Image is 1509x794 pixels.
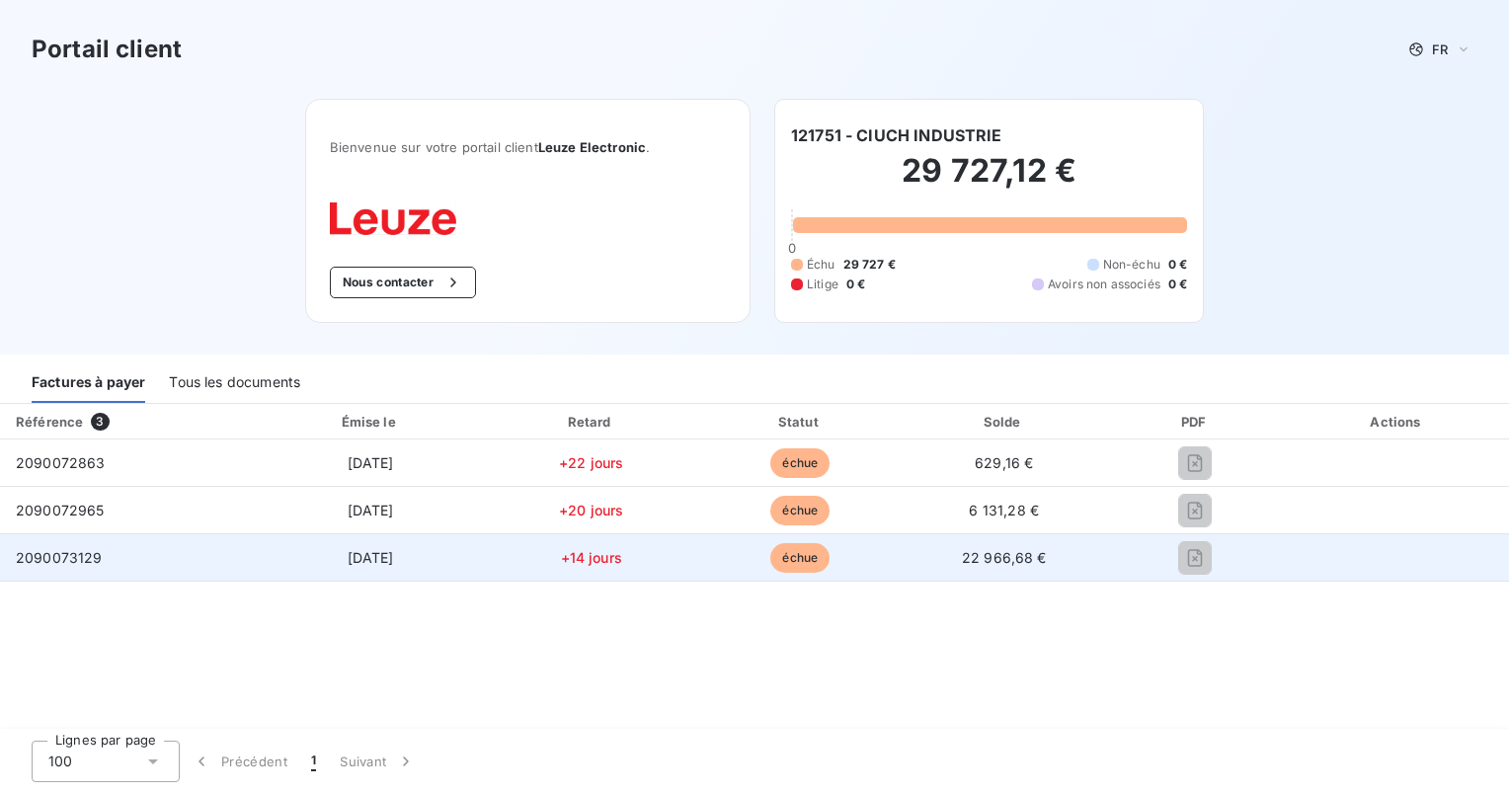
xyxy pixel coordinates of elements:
button: 1 [299,741,328,782]
div: Tous les documents [169,361,300,403]
div: Émise le [260,412,482,432]
span: Litige [807,276,838,293]
span: 0 [788,240,796,256]
span: 0 € [1168,256,1187,274]
span: Bienvenue sur votre portail client . [330,139,726,155]
span: 22 966,68 € [962,549,1047,566]
h2: 29 727,12 € [791,151,1187,210]
span: 2090072965 [16,502,105,518]
button: Nous contacter [330,267,476,298]
div: Factures à payer [32,361,145,403]
span: [DATE] [348,454,394,471]
span: [DATE] [348,502,394,518]
span: 3 [91,413,109,431]
span: FR [1432,41,1448,57]
span: Échu [807,256,835,274]
div: Retard [490,412,693,432]
span: échue [770,496,830,525]
span: 1 [311,752,316,771]
span: échue [770,543,830,573]
div: Statut [701,412,900,432]
img: Company logo [330,202,456,235]
span: Avoirs non associés [1048,276,1160,293]
span: Leuze Electronic [538,139,646,155]
span: 0 € [846,276,865,293]
div: Référence [16,414,83,430]
span: 2090073129 [16,549,103,566]
button: Précédent [180,741,299,782]
span: 629,16 € [975,454,1033,471]
span: +20 jours [559,502,623,518]
h6: 121751 - CIUCH INDUSTRIE [791,123,1002,147]
div: Solde [908,412,1101,432]
span: 0 € [1168,276,1187,293]
span: [DATE] [348,549,394,566]
h3: Portail client [32,32,182,67]
span: +22 jours [559,454,623,471]
span: échue [770,448,830,478]
span: +14 jours [561,549,622,566]
span: Non-échu [1103,256,1160,274]
div: PDF [1109,412,1282,432]
span: 6 131,28 € [969,502,1039,518]
span: 2090072863 [16,454,106,471]
button: Suivant [328,741,428,782]
span: 100 [48,752,72,771]
div: Actions [1290,412,1505,432]
span: 29 727 € [843,256,896,274]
